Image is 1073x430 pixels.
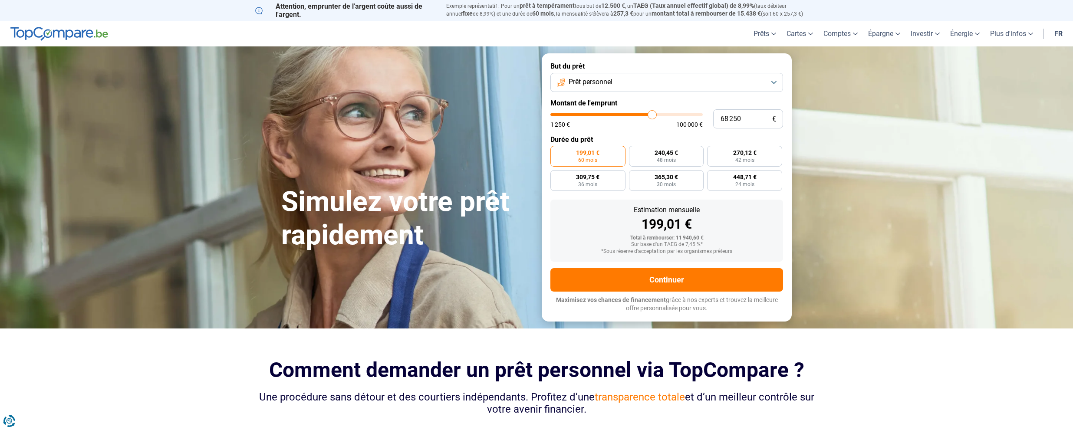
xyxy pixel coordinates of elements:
[735,158,754,163] span: 42 mois
[945,21,985,46] a: Énergie
[1049,21,1068,46] a: fr
[905,21,945,46] a: Investir
[557,242,776,248] div: Sur base d'un TAEG de 7,45 %*
[255,2,436,19] p: Attention, emprunter de l'argent coûte aussi de l'argent.
[772,115,776,123] span: €
[576,150,599,156] span: 199,01 €
[255,358,818,382] h2: Comment demander un prêt personnel via TopCompare ?
[556,296,666,303] span: Maximisez vos chances de financement
[735,182,754,187] span: 24 mois
[255,391,818,416] div: Une procédure sans détour et des courtiers indépendants. Profitez d’une et d’un meilleur contrôle...
[557,207,776,213] div: Estimation mensuelle
[613,10,633,17] span: 257,3 €
[550,268,783,292] button: Continuer
[676,121,703,128] span: 100 000 €
[655,174,678,180] span: 365,30 €
[569,77,612,87] span: Prêt personnel
[578,158,597,163] span: 60 mois
[985,21,1038,46] a: Plus d'infos
[532,10,554,17] span: 60 mois
[863,21,905,46] a: Épargne
[733,150,757,156] span: 270,12 €
[657,182,676,187] span: 30 mois
[633,2,754,9] span: TAEG (Taux annuel effectif global) de 8,99%
[557,249,776,255] div: *Sous réserve d'acceptation par les organismes prêteurs
[748,21,781,46] a: Prêts
[281,185,531,252] h1: Simulez votre prêt rapidement
[550,296,783,313] p: grâce à nos experts et trouvez la meilleure offre personnalisée pour vous.
[595,391,685,403] span: transparence totale
[818,21,863,46] a: Comptes
[550,73,783,92] button: Prêt personnel
[550,99,783,107] label: Montant de l'emprunt
[550,121,570,128] span: 1 250 €
[652,10,761,17] span: montant total à rembourser de 15.438 €
[550,135,783,144] label: Durée du prêt
[550,62,783,70] label: But du prêt
[462,10,473,17] span: fixe
[10,27,108,41] img: TopCompare
[578,182,597,187] span: 36 mois
[733,174,757,180] span: 448,71 €
[655,150,678,156] span: 240,45 €
[601,2,625,9] span: 12.500 €
[576,174,599,180] span: 309,75 €
[781,21,818,46] a: Cartes
[446,2,818,18] p: Exemple représentatif : Pour un tous but de , un (taux débiteur annuel de 8,99%) et une durée de ...
[520,2,575,9] span: prêt à tempérament
[657,158,676,163] span: 48 mois
[557,235,776,241] div: Total à rembourser: 11 940,60 €
[557,218,776,231] div: 199,01 €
